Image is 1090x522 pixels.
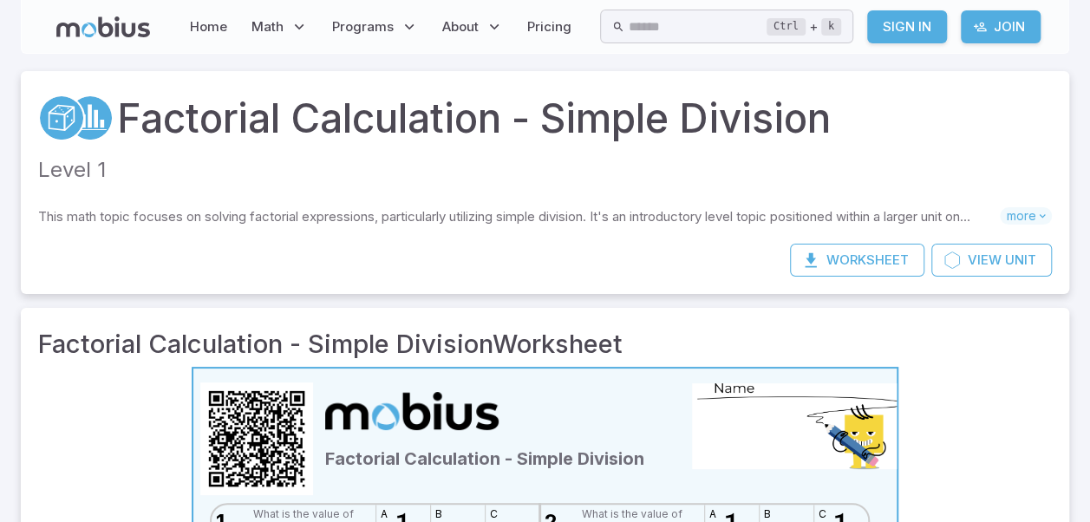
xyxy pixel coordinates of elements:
a: Factorial Calculation - Simple Division [117,88,831,147]
a: Sign In [867,10,947,43]
img: Mobius Math Academy logo [325,382,499,439]
button: Worksheet [790,244,924,277]
span: c [490,506,498,522]
p: This math topic focuses on solving factorial expressions, particularly utilizing simple division.... [38,207,1000,226]
span: a [381,506,388,522]
kbd: k [821,18,841,36]
a: Home [185,7,232,47]
a: ViewUnit [931,244,1052,277]
span: View [968,251,1002,270]
span: c [819,506,826,522]
a: Statistics [67,95,114,141]
div: + [767,16,841,37]
span: b [764,506,771,522]
span: b [435,506,442,522]
span: Programs [332,17,394,36]
a: Join [961,10,1041,43]
span: Math [251,17,284,36]
span: Unit [1005,251,1036,270]
span: a [709,506,716,522]
div: Factorial Calculation - Simple Division [321,378,687,496]
a: Probability [38,95,85,141]
a: Pricing [522,7,577,47]
h3: Factorial Calculation - Simple Division Worksheet [38,325,1052,363]
kbd: Ctrl [767,18,806,36]
span: About [442,17,479,36]
img: NameSquare.png [692,382,913,469]
p: Level 1 [38,154,1052,186]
